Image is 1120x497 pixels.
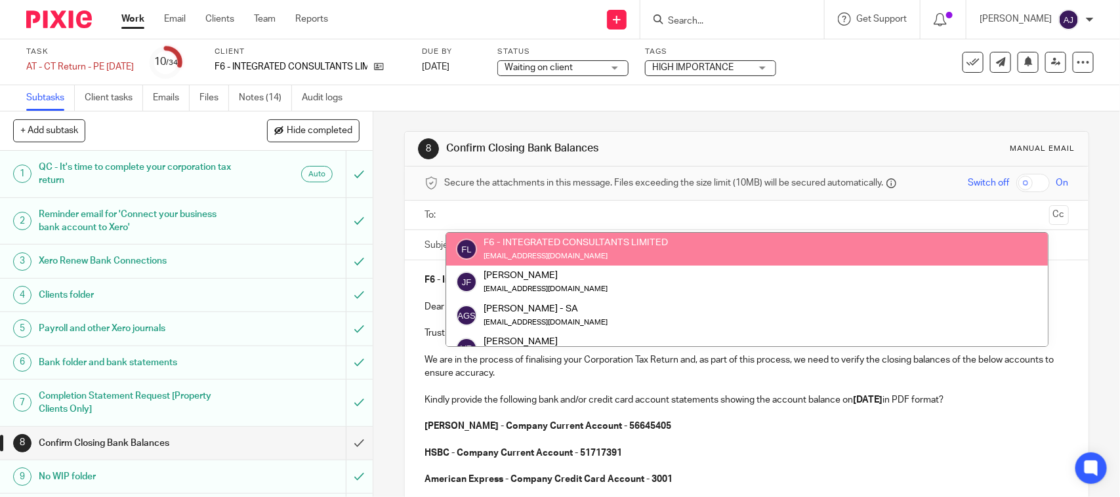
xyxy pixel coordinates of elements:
img: svg%3E [456,338,477,359]
img: svg%3E [456,239,477,260]
h1: QC - It's time to complete your corporation tax return [39,157,235,191]
div: 8 [418,138,439,159]
strong: F6 - Integrated Consultants Limited [425,275,577,285]
span: Secure the attachments in this message. Files exceeding the size limit (10MB) will be secured aut... [444,176,883,189]
small: [EMAIL_ADDRESS][DOMAIN_NAME] [484,319,608,326]
span: Get Support [856,14,907,24]
input: Search [667,16,785,28]
h1: Clients folder [39,285,235,305]
img: svg%3E [456,271,477,292]
a: Work [121,12,144,26]
div: AT - CT Return - PE [DATE] [26,60,134,73]
div: 7 [13,393,31,412]
label: To: [425,209,439,222]
div: 5 [13,319,31,338]
div: 8 [13,434,31,452]
div: 2 [13,212,31,230]
img: Pixie [26,10,92,28]
h1: Xero Renew Bank Connections [39,251,235,271]
strong: [PERSON_NAME] - Company Current Account - 56645405 [425,422,671,431]
button: + Add subtask [13,119,85,142]
a: Reports [295,12,328,26]
a: Clients [205,12,234,26]
span: On [1056,176,1069,189]
span: Hide completed [287,126,352,136]
small: /34 [166,59,178,66]
h1: Confirm Closing Bank Balances [446,142,775,155]
img: svg%3E [456,305,477,326]
span: HIGH IMPORTANCE [652,63,734,72]
label: Tags [645,47,776,57]
h1: Completion Statement Request [Property Clients Only] [39,386,235,420]
span: Waiting on client [505,63,573,72]
h1: Payroll and other Xero journals [39,319,235,338]
h1: No WIP folder [39,467,235,487]
div: 10 [154,54,178,70]
label: Subject: [425,239,459,252]
div: [PERSON_NAME] - SA [484,302,608,315]
h1: Bank folder and bank statements [39,353,235,372]
div: 1 [13,165,31,183]
a: Audit logs [302,85,352,111]
span: [DATE] [422,62,449,71]
a: Client tasks [85,85,143,111]
img: svg%3E [1058,9,1079,30]
p: We are in the process of finalising your Corporation Tax Return and, as part of this process, we ... [425,353,1068,380]
p: Kindly provide the following bank and/or credit card account statements showing the account balan... [425,393,1068,407]
p: F6 - INTEGRATED CONSULTANTS LIMITED [215,60,367,73]
p: Dear [PERSON_NAME], [425,300,1068,313]
a: Team [254,12,276,26]
div: F6 - INTEGRATED CONSULTANTS LIMITED [484,236,668,249]
strong: [DATE] [853,395,882,405]
label: Task [26,47,134,57]
a: Emails [153,85,190,111]
strong: HSBC - Company Current Account - 51717391 [425,448,622,458]
div: [PERSON_NAME] [484,335,726,348]
div: AT - CT Return - PE 30-11-2024 [26,60,134,73]
h1: Confirm Closing Bank Balances [39,433,235,453]
div: 4 [13,286,31,304]
div: Manual email [1010,144,1075,154]
h1: Reminder email for 'Connect your business bank account to Xero' [39,205,235,238]
a: Email [164,12,186,26]
div: [PERSON_NAME] [484,269,608,282]
button: Hide completed [267,119,360,142]
label: Due by [422,47,481,57]
a: Files [199,85,229,111]
label: Status [497,47,629,57]
p: Trusting all is well. [425,327,1068,340]
span: Switch off [968,176,1010,189]
a: Subtasks [26,85,75,111]
p: [PERSON_NAME] [980,12,1052,26]
small: [EMAIL_ADDRESS][DOMAIN_NAME] [484,285,608,292]
div: 6 [13,353,31,372]
strong: American Express - Company Credit Card Account - 3001 [425,475,673,484]
a: Notes (14) [239,85,292,111]
button: Cc [1049,205,1069,225]
label: Client [215,47,405,57]
div: 9 [13,467,31,486]
div: 3 [13,252,31,271]
small: [EMAIL_ADDRESS][DOMAIN_NAME] [484,252,608,260]
div: Auto [301,166,333,182]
